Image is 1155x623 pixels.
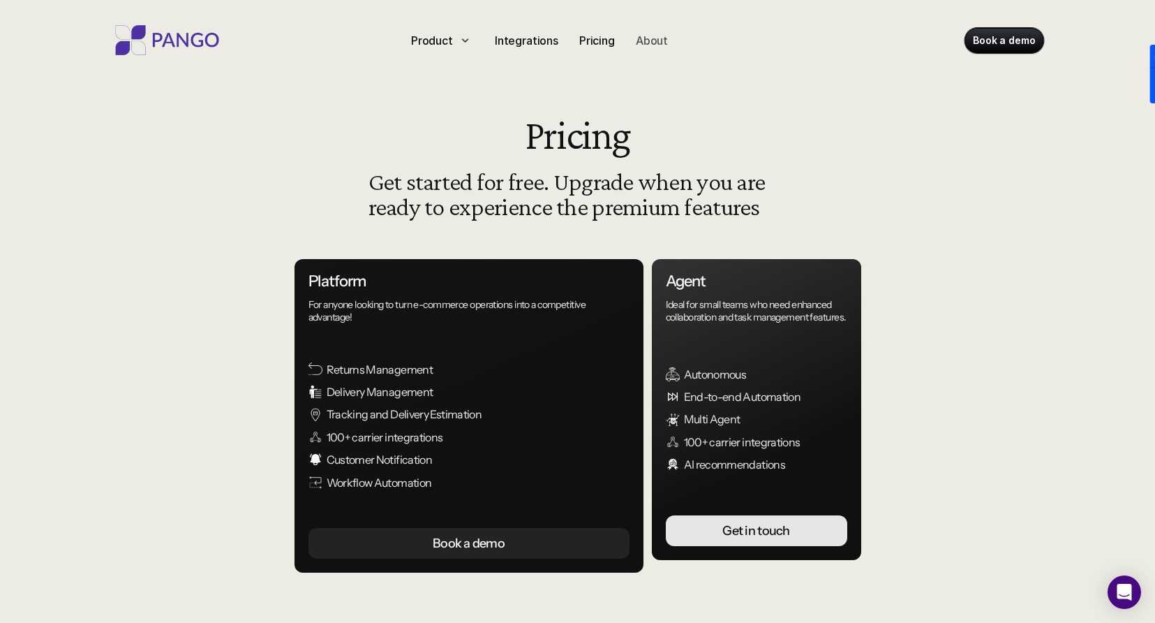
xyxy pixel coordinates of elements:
p: Integrations [495,32,558,49]
p: Book a demo [973,34,1035,47]
div: Open Intercom Messenger [1108,576,1141,609]
a: About [630,29,673,52]
a: Integrations [489,29,564,52]
p: About [636,32,668,49]
a: Book a demo [964,28,1043,53]
p: Pricing [579,32,615,49]
a: Pricing [574,29,620,52]
p: Product [411,32,453,49]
